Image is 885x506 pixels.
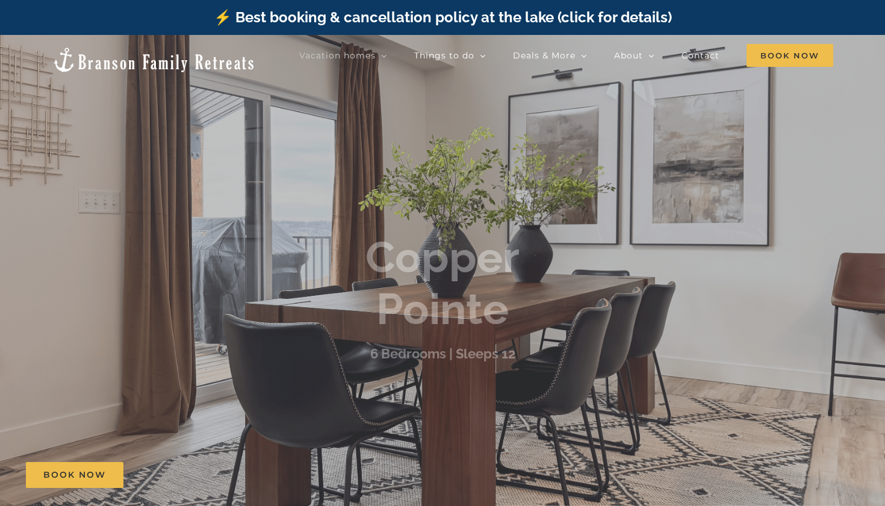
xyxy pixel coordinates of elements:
[370,346,515,361] h3: 6 Bedrooms | Sleeps 12
[614,51,643,60] span: About
[52,46,256,73] img: Branson Family Retreats Logo
[682,43,719,67] a: Contact
[513,51,576,60] span: Deals & More
[414,43,486,67] a: Things to do
[513,43,587,67] a: Deals & More
[365,231,520,334] b: Copper Pointe
[299,51,376,60] span: Vacation homes
[299,43,833,67] nav: Main Menu
[614,43,654,67] a: About
[414,51,474,60] span: Things to do
[299,43,387,67] a: Vacation homes
[682,51,719,60] span: Contact
[26,462,123,488] a: Book Now
[214,8,672,26] a: ⚡️ Best booking & cancellation policy at the lake (click for details)
[747,44,833,67] span: Book Now
[43,470,106,480] span: Book Now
